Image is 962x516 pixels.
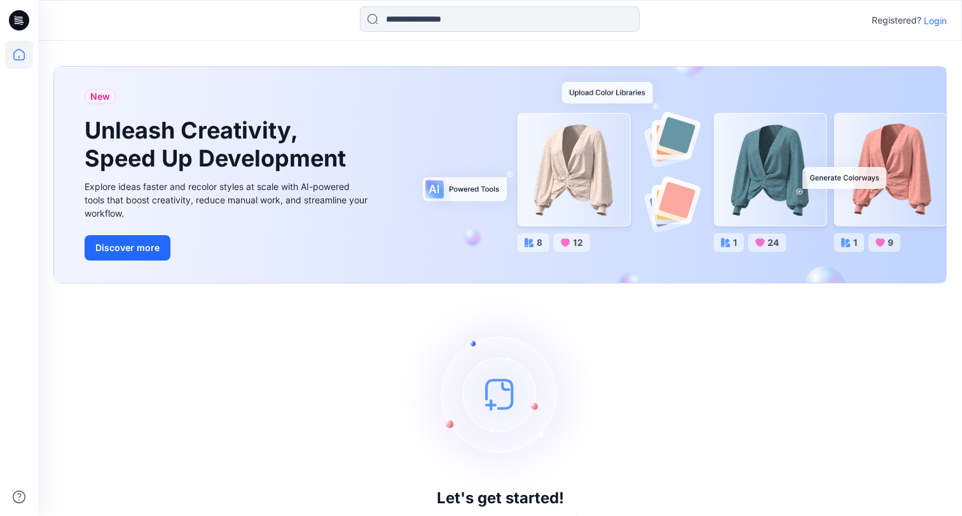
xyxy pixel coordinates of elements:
[872,13,921,28] p: Registered?
[85,180,371,220] div: Explore ideas faster and recolor styles at scale with AI-powered tools that boost creativity, red...
[90,89,110,104] span: New
[85,117,352,172] h1: Unleash Creativity, Speed Up Development
[85,235,170,261] button: Discover more
[405,299,596,489] img: empty-state-image.svg
[924,14,947,27] p: Login
[85,235,371,261] a: Discover more
[437,489,564,507] h3: Let's get started!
